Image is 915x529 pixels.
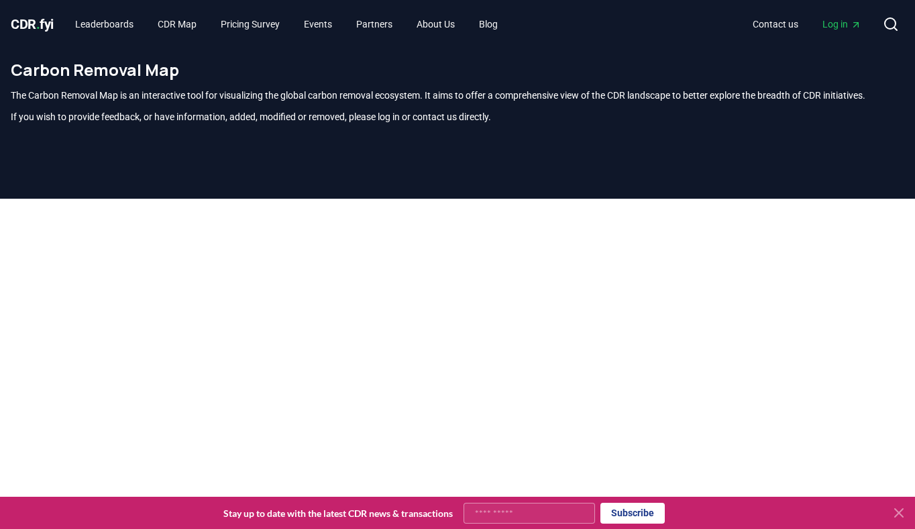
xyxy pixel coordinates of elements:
[11,89,904,102] p: The Carbon Removal Map is an interactive tool for visualizing the global carbon removal ecosystem...
[210,12,290,36] a: Pricing Survey
[64,12,144,36] a: Leaderboards
[11,15,54,34] a: CDR.fyi
[822,17,861,31] span: Log in
[147,12,207,36] a: CDR Map
[742,12,872,36] nav: Main
[11,16,54,32] span: CDR fyi
[293,12,343,36] a: Events
[345,12,403,36] a: Partners
[812,12,872,36] a: Log in
[11,110,904,124] p: If you wish to provide feedback, or have information, added, modified or removed, please log in o...
[742,12,809,36] a: Contact us
[468,12,508,36] a: Blog
[36,16,40,32] span: .
[64,12,508,36] nav: Main
[406,12,466,36] a: About Us
[11,59,904,81] h1: Carbon Removal Map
